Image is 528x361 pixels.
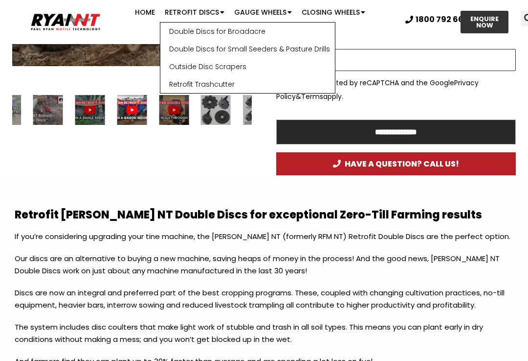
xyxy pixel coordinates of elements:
[160,75,335,93] a: Retrofit Trashcutter
[33,95,63,125] div: 1 / 34
[461,11,508,33] a: ENQUIRE NOW
[276,76,516,103] p: This site is protected by reCAPTCHA and the Google & apply.
[159,95,189,125] div: 4 / 34
[160,23,335,40] a: Double Discs for Broadacre
[117,95,147,125] div: 3 / 34
[15,287,513,321] p: Discs are now an integral and preferred part of the best cropping programs. These, coupled with c...
[29,11,102,33] img: Ryan NT logo
[160,22,335,94] ul: Retrofit Discs
[117,95,147,125] div: gason website thumbnail double discs
[75,95,105,125] div: 2 / 34
[229,2,297,22] a: Gauge Wheels
[160,2,229,22] a: Retrofit Discs
[405,16,469,24] a: 1800 792 668
[12,95,252,125] div: Slides Slides
[276,152,516,175] a: HAVE A QUESTION? CALL US!
[243,95,273,125] div: 6 / 34
[15,252,513,287] p: Our discs are an alternative to buying a new machine, saving heaps of money in the process! And t...
[160,40,335,58] a: Double Discs for Small Seeders & Pasture Drills
[15,230,513,252] p: If you’re considering upgrading your tine machine, the [PERSON_NAME] NT (formerly RFM NT) Retrofi...
[160,58,335,75] a: Outside Disc Scrapers
[416,16,469,24] span: 1800 792 668
[102,2,398,42] nav: Menu
[130,2,160,22] a: Home
[333,160,459,168] span: HAVE A QUESTION? CALL US!
[297,2,370,22] a: Closing Wheels
[301,92,323,101] a: Terms
[15,210,513,220] h2: Retrofit [PERSON_NAME] NT Double Discs for exceptional Zero-Till Farming results
[15,321,513,355] p: The system includes disc coulters that make light work of stubble and trash in all soil types. Th...
[469,16,500,28] span: ENQUIRE NOW
[201,95,231,125] div: 5 / 34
